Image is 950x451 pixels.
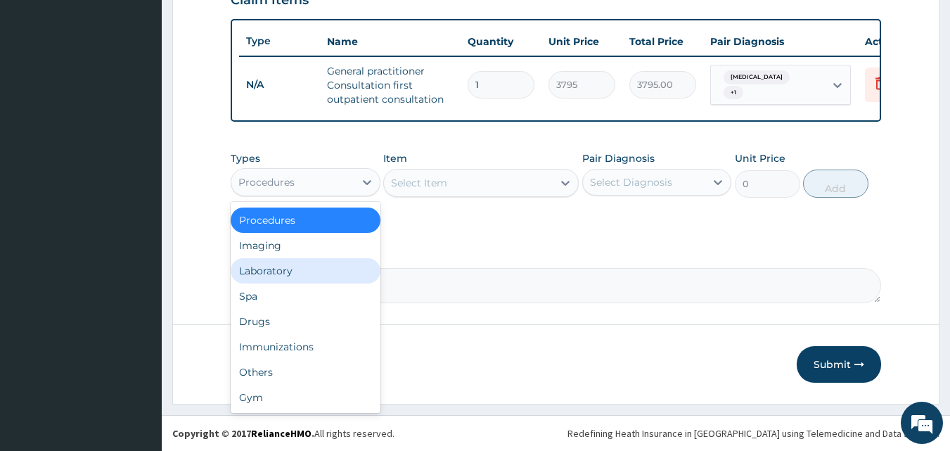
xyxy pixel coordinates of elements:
[231,284,380,309] div: Spa
[735,151,785,165] label: Unit Price
[231,309,380,334] div: Drugs
[724,70,790,84] span: [MEDICAL_DATA]
[231,334,380,360] div: Immunizations
[231,385,380,410] div: Gym
[172,427,314,440] strong: Copyright © 2017 .
[231,360,380,385] div: Others
[320,57,461,113] td: General practitioner Consultation first outpatient consultation
[231,153,260,165] label: Types
[231,7,264,41] div: Minimize live chat window
[238,175,295,189] div: Procedures
[803,170,868,198] button: Add
[797,346,881,383] button: Submit
[231,208,380,233] div: Procedures
[703,27,858,56] th: Pair Diagnosis
[162,415,950,451] footer: All rights reserved.
[82,136,194,278] span: We're online!
[622,27,703,56] th: Total Price
[320,27,461,56] th: Name
[73,79,236,97] div: Chat with us now
[231,258,380,284] div: Laboratory
[541,27,622,56] th: Unit Price
[231,233,380,258] div: Imaging
[239,28,320,54] th: Type
[461,27,541,56] th: Quantity
[251,427,312,440] a: RelianceHMO
[590,175,672,189] div: Select Diagnosis
[231,248,882,260] label: Comment
[26,70,57,106] img: d_794563401_company_1708531726252_794563401
[383,151,407,165] label: Item
[724,86,743,100] span: + 1
[858,27,928,56] th: Actions
[567,426,939,440] div: Redefining Heath Insurance in [GEOGRAPHIC_DATA] using Telemedicine and Data Science!
[391,176,447,190] div: Select Item
[239,72,320,98] td: N/A
[582,151,655,165] label: Pair Diagnosis
[7,301,268,350] textarea: Type your message and hit 'Enter'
